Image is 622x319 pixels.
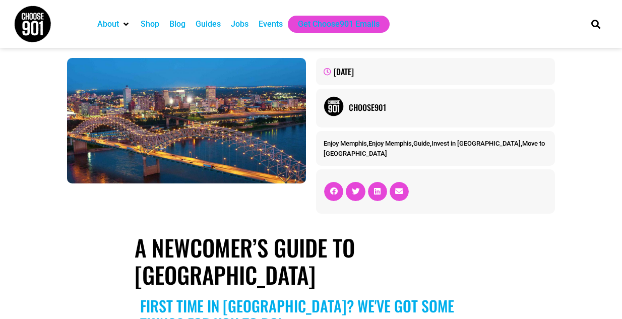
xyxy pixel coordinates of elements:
[92,16,136,33] div: About
[349,101,547,113] a: Choose901
[324,96,344,116] img: Picture of Choose901
[588,16,604,32] div: Search
[141,18,159,30] a: Shop
[346,182,365,201] div: Share on twitter
[169,18,185,30] a: Blog
[259,18,283,30] a: Events
[390,182,409,201] div: Share on email
[324,140,367,147] a: Enjoy Memphis
[324,140,545,157] a: Move to [GEOGRAPHIC_DATA]
[196,18,221,30] a: Guides
[135,234,487,288] h1: A Newcomer’s Guide to [GEOGRAPHIC_DATA]
[334,66,354,78] time: [DATE]
[431,140,521,147] a: Invest in [GEOGRAPHIC_DATA]
[324,140,545,157] span: , , , ,
[324,182,343,201] div: Share on facebook
[231,18,248,30] a: Jobs
[298,18,380,30] a: Get Choose901 Emails
[92,16,574,33] nav: Main nav
[97,18,119,30] a: About
[67,58,306,183] img: A newcomer's guide to the aerial view of Nashville, Tennessee at dusk.
[368,140,412,147] a: Enjoy Memphis
[413,140,430,147] a: Guide
[368,182,387,201] div: Share on linkedin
